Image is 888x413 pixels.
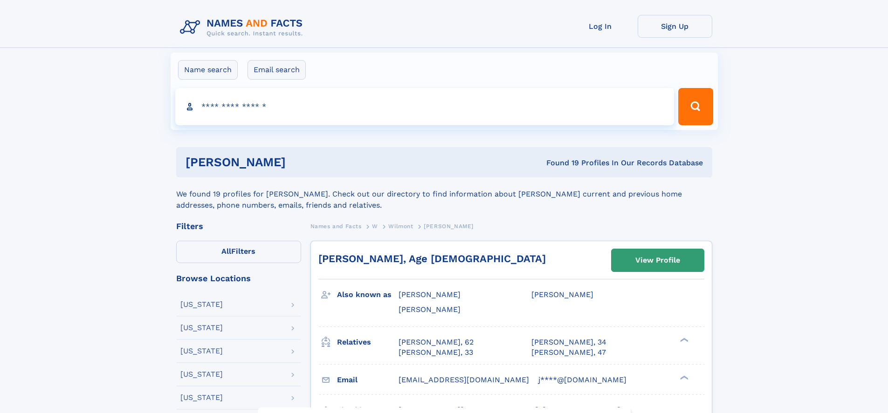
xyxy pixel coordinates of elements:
h1: [PERSON_NAME] [186,156,416,168]
a: [PERSON_NAME], 62 [399,337,474,347]
div: View Profile [635,250,680,271]
a: [PERSON_NAME], 47 [531,347,606,358]
span: Wilmont [388,223,413,230]
span: [EMAIL_ADDRESS][DOMAIN_NAME] [399,375,529,384]
a: [PERSON_NAME], 33 [399,347,473,358]
label: Email search [248,60,306,80]
div: We found 19 profiles for [PERSON_NAME]. Check out our directory to find information about [PERSON... [176,177,712,211]
label: Name search [178,60,238,80]
button: Search Button [678,88,713,125]
span: All [221,247,231,256]
a: W [372,220,378,232]
div: [US_STATE] [180,347,223,355]
span: [PERSON_NAME] [399,305,461,314]
h3: Relatives [337,334,399,350]
div: Browse Locations [176,274,301,283]
h3: Also known as [337,287,399,303]
div: [US_STATE] [180,301,223,308]
a: Log In [563,15,638,38]
span: [PERSON_NAME] [424,223,474,230]
label: Filters [176,241,301,263]
div: [US_STATE] [180,394,223,401]
div: [US_STATE] [180,371,223,378]
h3: Email [337,372,399,388]
a: View Profile [612,249,704,271]
img: Logo Names and Facts [176,15,310,40]
a: Sign Up [638,15,712,38]
div: Found 19 Profiles In Our Records Database [416,158,703,168]
a: Names and Facts [310,220,362,232]
div: ❯ [678,374,689,380]
span: [PERSON_NAME] [399,290,461,299]
div: Filters [176,222,301,230]
a: [PERSON_NAME], Age [DEMOGRAPHIC_DATA] [318,253,546,264]
div: [US_STATE] [180,324,223,332]
input: search input [175,88,675,125]
span: [PERSON_NAME] [531,290,593,299]
div: ❯ [678,337,689,343]
a: Wilmont [388,220,413,232]
span: W [372,223,378,230]
a: [PERSON_NAME], 34 [531,337,606,347]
